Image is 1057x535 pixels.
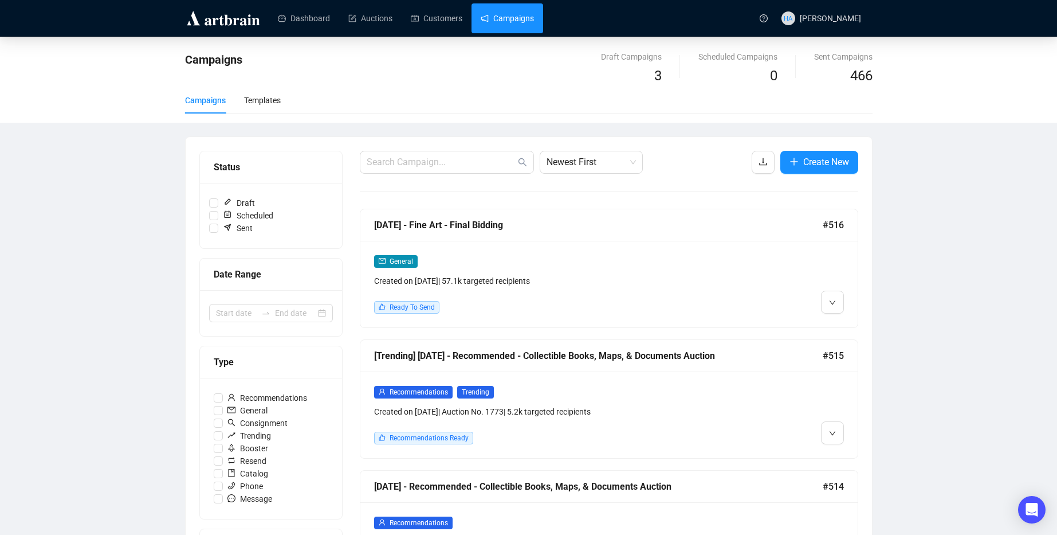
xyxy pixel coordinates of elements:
span: Draft [218,197,260,209]
span: 3 [654,68,662,84]
span: like [379,434,386,441]
span: Recommendations [390,519,448,527]
input: Search Campaign... [367,155,516,169]
span: search [518,158,527,167]
div: Created on [DATE] | Auction No. 1773 | 5.2k targeted recipients [374,405,725,418]
a: [Trending] [DATE] - Recommended - Collectible Books, Maps, & Documents Auction#515userRecommendat... [360,339,858,459]
div: Created on [DATE] | 57.1k targeted recipients [374,275,725,287]
span: user [227,393,235,401]
span: down [829,299,836,306]
span: message [227,494,235,502]
a: Customers [411,3,462,33]
div: Status [214,160,328,174]
span: download [759,157,768,166]
span: Catalog [223,467,273,480]
span: HA [784,13,792,24]
span: search [227,419,235,427]
div: Date Range [214,267,328,282]
span: Booster [223,442,273,455]
span: retweet [227,456,235,464]
span: mail [379,257,386,264]
span: Resend [223,455,271,467]
span: Scheduled [218,209,278,222]
span: General [223,404,272,417]
span: user [379,519,386,526]
span: phone [227,482,235,490]
div: Scheduled Campaigns [698,50,777,63]
span: book [227,469,235,477]
a: Dashboard [278,3,330,33]
span: General [390,257,413,265]
span: Phone [223,480,268,493]
span: to [261,308,270,318]
div: Campaigns [185,94,226,107]
span: plus [789,157,799,166]
img: logo [185,9,262,28]
a: Auctions [348,3,392,33]
span: mail [227,406,235,414]
span: Trending [457,386,494,399]
span: Create New [803,155,849,169]
span: Newest First [547,151,636,173]
div: Type [214,355,328,369]
div: Open Intercom Messenger [1018,496,1046,524]
span: question-circle [760,14,768,22]
div: [Trending] [DATE] - Recommended - Collectible Books, Maps, & Documents Auction [374,349,823,363]
span: down [829,430,836,437]
span: [PERSON_NAME] [800,14,861,23]
span: Campaigns [185,53,242,67]
div: Draft Campaigns [601,50,662,63]
span: Recommendations [390,388,448,396]
span: #516 [823,218,844,232]
button: Create New [780,151,858,174]
span: Ready To Send [390,303,435,311]
div: Templates [244,94,281,107]
input: Start date [216,307,257,319]
span: #514 [823,479,844,494]
span: 0 [770,68,777,84]
span: Consignment [223,417,292,429]
span: Recommendations Ready [390,434,469,442]
input: End date [275,307,316,319]
div: [DATE] - Fine Art - Final Bidding [374,218,823,232]
span: Sent [218,222,257,235]
span: Trending [223,429,276,442]
span: rise [227,431,235,439]
div: [DATE] - Recommended - Collectible Books, Maps, & Documents Auction [374,479,823,494]
span: 466 [850,68,873,84]
div: Sent Campaigns [814,50,873,63]
span: #515 [823,349,844,363]
span: rocket [227,444,235,452]
a: Campaigns [481,3,534,33]
span: swap-right [261,308,270,318]
span: Recommendations [223,392,312,404]
span: like [379,303,386,310]
span: user [379,388,386,395]
span: Message [223,493,277,505]
a: [DATE] - Fine Art - Final Bidding#516mailGeneralCreated on [DATE]| 57.1k targeted recipientslikeR... [360,209,858,328]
